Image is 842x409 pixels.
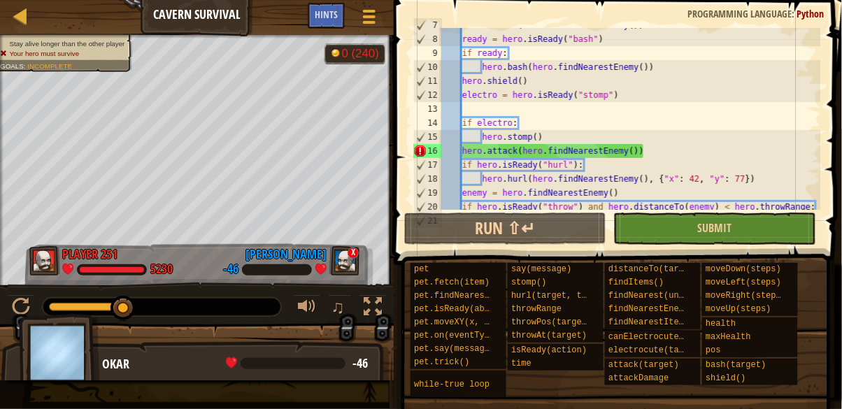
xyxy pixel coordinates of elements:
div: 7 [414,18,442,32]
span: throwRange [511,304,562,314]
span: pet.moveXY(x, y) [414,317,494,327]
button: Ctrl + P: Play [7,294,35,323]
button: Run ⇧↵ [404,213,606,245]
span: pet.fetch(item) [414,278,490,287]
span: moveDown(steps) [706,264,781,274]
span: health [706,319,736,329]
span: shield() [706,373,746,383]
div: 16 [413,144,442,158]
span: findNearest(units) [608,291,699,301]
span: distanceTo(target) [608,264,699,274]
span: canElectrocute(target) [608,332,719,342]
div: [PERSON_NAME] [245,245,327,264]
img: thang_avatar_frame.png [19,314,100,392]
span: findNearestItem() [608,317,694,327]
div: health: -46.5 / 1291 [226,357,368,370]
span: attack(target) [608,360,679,370]
div: 15 [414,130,442,144]
img: thang_avatar_frame.png [29,246,60,275]
span: electrocute(target) [608,345,704,355]
div: 20 [414,200,442,214]
span: findItems() [608,278,664,287]
span: isReady(action) [511,345,587,355]
span: -46 [352,354,368,372]
span: moveUp(steps) [706,304,771,314]
span: Stay alive longer than the other player [9,40,124,48]
div: 5230 [150,264,173,276]
div: -46 [223,264,238,276]
div: 13 [413,102,442,116]
span: : [24,62,27,70]
span: pet.on(eventType, handler) [414,331,545,340]
div: 18 [414,172,442,186]
span: pos [706,345,721,355]
span: pet.say(message) [414,344,494,354]
span: attackDamage [608,373,669,383]
span: time [511,359,531,368]
img: thang_avatar_frame.png [329,246,360,275]
span: hurl(target, toPos) [511,291,607,301]
button: Show game menu [352,3,387,36]
span: say(message) [511,264,571,274]
span: Submit [698,220,732,236]
span: pet.isReady(ability) [414,304,515,314]
span: pet [414,264,429,274]
div: Team 'humans' has 0 now of 240 gold earned. [324,43,385,64]
span: ♫ [331,296,345,317]
span: while-true loop [414,380,490,389]
span: Programming language [688,7,792,20]
div: 12 [414,88,442,102]
span: Python [797,7,825,20]
div: 17 [414,158,442,172]
span: throwAt(target) [511,331,587,340]
span: Your hero must survive [9,50,79,57]
div: Okar [102,355,378,373]
span: Hints [315,8,338,21]
div: 10 [414,60,442,74]
div: 8 [414,32,442,46]
span: : [792,7,797,20]
div: 11 [414,74,442,88]
span: Incomplete [27,62,72,70]
span: pet.findNearestByType(type) [414,291,550,301]
span: findNearestEnemy() [608,304,699,314]
span: moveRight(steps) [706,291,786,301]
button: Toggle fullscreen [359,294,387,323]
span: moveLeft(steps) [706,278,781,287]
div: 0 (240) [342,48,379,60]
div: 19 [414,186,442,200]
button: ♫ [328,294,352,323]
span: stomp() [511,278,546,287]
button: Submit [613,213,815,245]
div: 14 [413,116,442,130]
button: Adjust volume [293,294,321,323]
span: throwPos(target) [511,317,592,327]
div: Player 251 [62,245,117,264]
div: x [348,247,359,259]
span: bash(target) [706,360,766,370]
div: 9 [413,46,442,60]
span: maxHealth [706,332,751,342]
span: pet.trick() [414,357,469,367]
